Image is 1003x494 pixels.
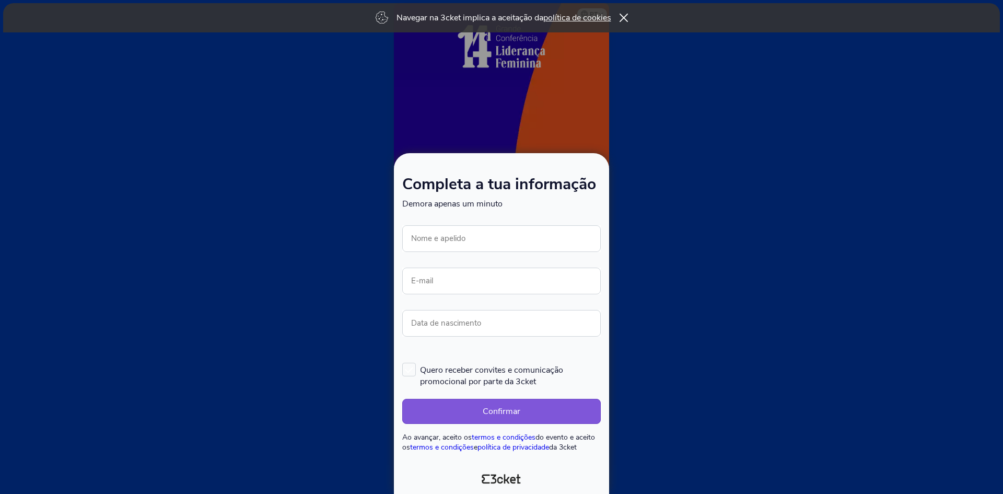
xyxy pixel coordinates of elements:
[402,399,601,424] button: Confirmar
[402,198,601,210] p: Demora apenas um minuto
[402,225,474,251] label: Nome e apelido
[420,363,601,387] span: Quero receber convites e comunicação promocional por parte da 3cket
[402,225,601,252] input: Nome e apelido
[396,12,611,24] p: Navegar na 3cket implica a aceitação da
[402,177,601,198] h1: Completa a tua informação
[402,268,601,294] input: E-mail
[472,432,535,442] a: termos e condições
[543,12,611,24] a: política de cookies
[402,268,442,294] label: E-mail
[402,432,601,452] p: Ao avançar, aceito os do evento e aceito os e da 3cket
[402,310,601,337] input: Data de nascimento
[477,442,549,452] a: política de privacidade
[410,442,474,452] a: termos e condições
